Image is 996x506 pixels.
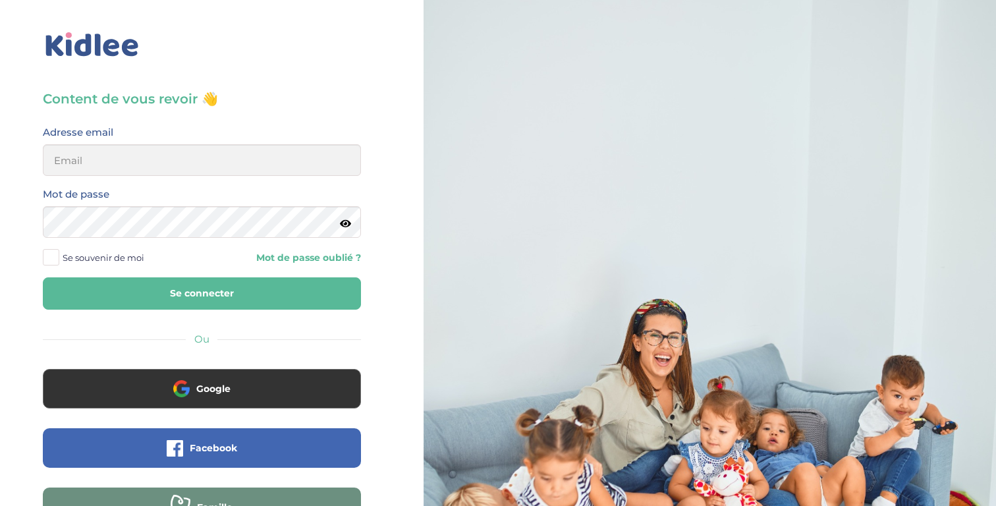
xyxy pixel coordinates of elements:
span: Se souvenir de moi [63,249,144,266]
button: Facebook [43,428,361,468]
img: facebook.png [167,440,183,457]
span: Ou [194,333,209,345]
input: Email [43,144,361,176]
img: google.png [173,380,190,397]
button: Se connecter [43,277,361,310]
a: Facebook [43,451,361,463]
h3: Content de vous revoir 👋 [43,90,361,108]
img: logo_kidlee_bleu [43,30,142,60]
a: Mot de passe oublié ? [211,252,360,264]
label: Adresse email [43,124,113,141]
button: Google [43,369,361,408]
span: Google [196,382,231,395]
label: Mot de passe [43,186,109,203]
span: Facebook [190,441,237,455]
a: Google [43,391,361,404]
